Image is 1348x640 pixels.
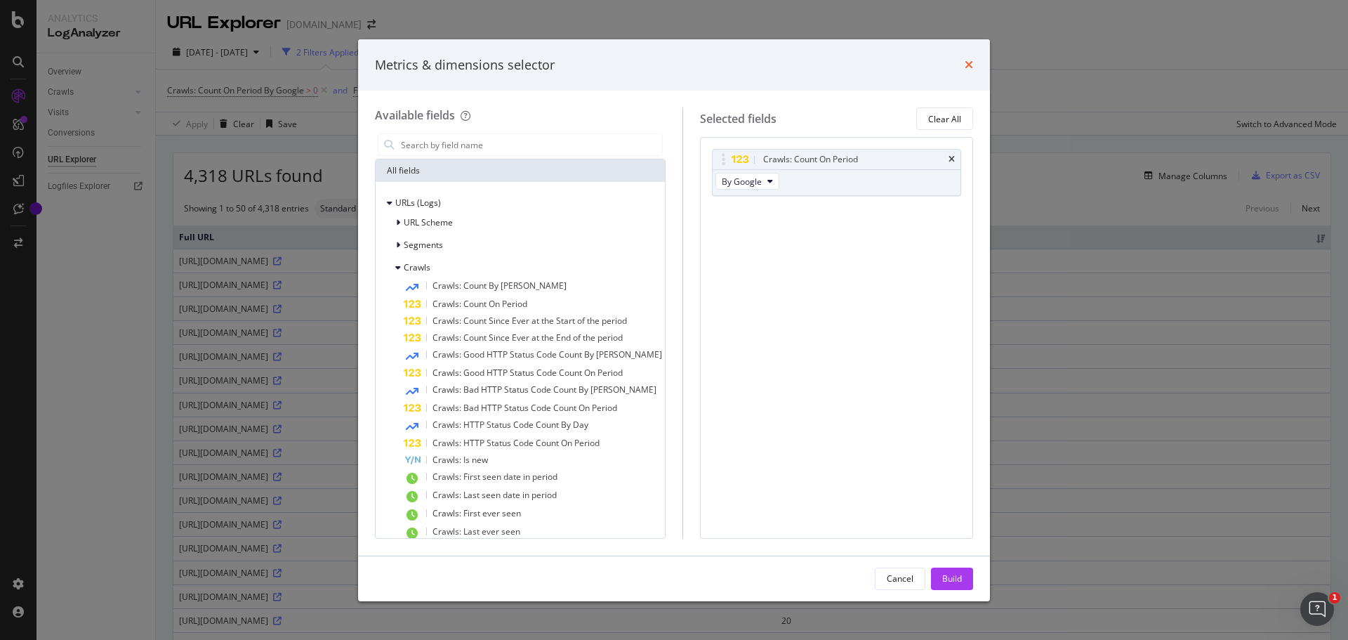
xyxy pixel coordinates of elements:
div: Clear All [928,113,961,125]
span: 1 [1329,592,1340,603]
div: Cancel [887,573,913,585]
span: Crawls: Count Since Ever at the End of the period [432,332,623,344]
span: By Google [722,176,762,188]
div: Build [942,573,962,585]
div: modal [358,39,990,601]
iframe: Intercom live chat [1300,592,1334,626]
span: Crawls: First ever seen [432,507,521,519]
div: Metrics & dimensions selector [375,56,555,74]
span: Crawls [404,261,430,273]
span: Crawls: HTTP Status Code Count By Day [432,419,588,431]
span: Crawls: Last ever seen [432,525,520,537]
button: By Google [715,173,779,190]
span: Crawls: Good HTTP Status Code Count On Period [432,367,623,379]
div: Available fields [375,107,455,123]
div: All fields [376,159,665,182]
span: Crawls: Is new [432,454,488,466]
input: Search by field name [399,134,662,155]
span: Crawls: Count By [PERSON_NAME] [432,280,567,292]
div: times [965,56,973,74]
span: Crawls: Good HTTP Status Code Count By [PERSON_NAME] [432,348,662,360]
span: Crawls: Bad HTTP Status Code Count By [PERSON_NAME] [432,384,656,396]
button: Build [931,568,973,590]
span: URLs (Logs) [395,197,441,209]
span: Crawls: Bad HTTP Status Code Count On Period [432,402,617,414]
span: URL Scheme [404,216,453,228]
span: Crawls: HTTP Status Code Count On Period [432,437,600,449]
button: Clear All [916,107,973,130]
span: Crawls: Count Since Ever at the Start of the period [432,315,627,327]
div: Crawls: Count On Period [763,152,858,166]
span: Segments [404,239,443,251]
span: Crawls: First seen date in period [432,471,557,483]
div: Crawls: Count On PeriodtimesBy Google [712,149,961,196]
button: Cancel [875,568,925,590]
div: times [949,155,955,164]
span: Crawls: Last seen date in period [432,489,557,501]
span: Crawls: Count On Period [432,298,527,310]
div: Selected fields [700,111,777,127]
